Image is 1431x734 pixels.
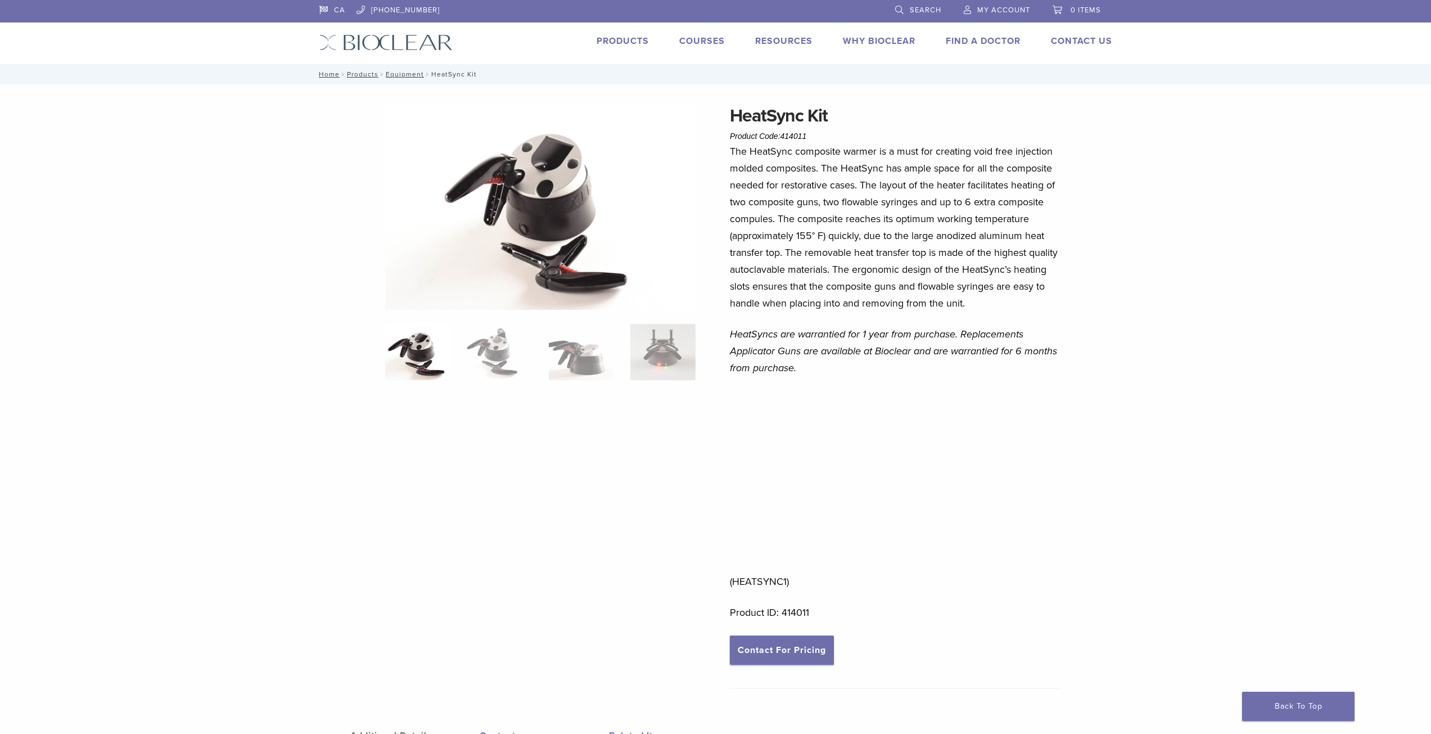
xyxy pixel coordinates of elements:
a: Products [347,70,378,78]
a: Resources [755,35,812,47]
a: Find A Doctor [946,35,1021,47]
a: Contact For Pricing [730,636,834,665]
span: / [340,71,347,77]
h1: HeatSync Kit [730,102,1060,129]
a: Contact Us [1051,35,1112,47]
a: Why Bioclear [843,35,915,47]
em: HeatSyncs are warrantied for 1 year from purchase. Replacements Applicator Guns are available at ... [730,328,1057,374]
img: HeatSync-Kit-4-324x324.jpg [385,324,450,380]
span: / [378,71,386,77]
span: Product Code: [730,132,806,141]
img: HeatSync Kit - Image 4 [630,324,695,380]
img: Bioclear [319,34,453,51]
img: HeatSync Kit-4 [385,102,696,310]
a: Home [315,70,340,78]
a: Back To Top [1242,692,1355,721]
span: My Account [977,6,1030,15]
a: Products [597,35,649,47]
p: Product ID: 414011 [730,604,1060,621]
span: 414011 [780,132,807,141]
p: The HeatSync composite warmer is a must for creating void free injection molded composites. The H... [730,143,1060,312]
img: HeatSync Kit - Image 2 [467,324,531,380]
span: 0 items [1071,6,1101,15]
span: Search [910,6,941,15]
p: (HEATSYNC1) [730,391,1060,590]
a: Equipment [386,70,424,78]
nav: HeatSync Kit [311,64,1121,84]
span: / [424,71,431,77]
img: HeatSync Kit - Image 3 [549,324,613,380]
a: Courses [679,35,725,47]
